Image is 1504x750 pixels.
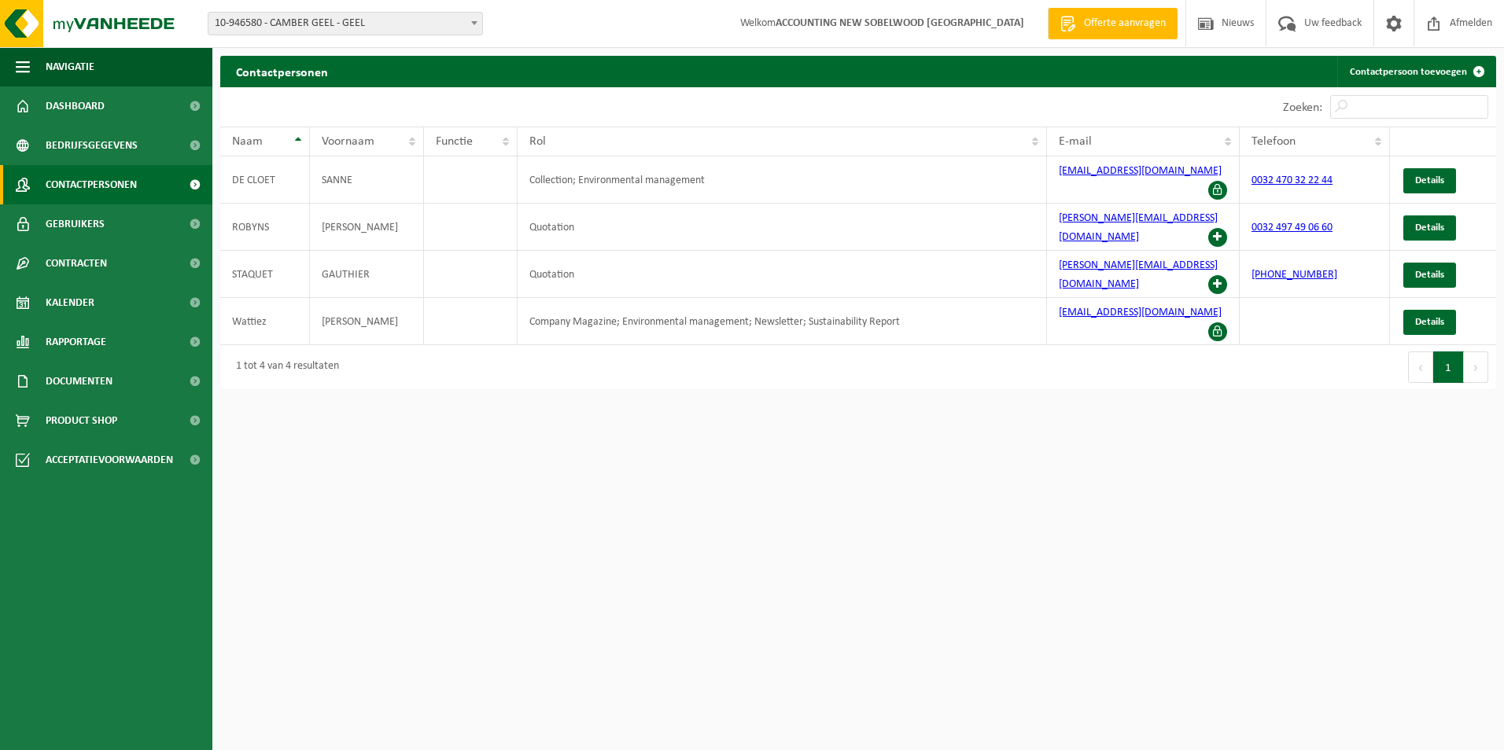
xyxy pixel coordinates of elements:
[46,204,105,244] span: Gebruikers
[518,156,1047,204] td: Collection; Environmental management
[220,156,310,204] td: DE CLOET
[1433,351,1464,383] button: 1
[46,47,94,86] span: Navigatie
[1251,135,1296,148] span: Telefoon
[1251,269,1337,281] a: [PHONE_NUMBER]
[220,204,310,251] td: ROBYNS
[46,401,117,440] span: Product Shop
[1415,222,1444,233] span: Details
[208,13,482,35] span: 10-946580 - CAMBER GEEL - GEEL
[46,244,107,283] span: Contracten
[1415,175,1444,186] span: Details
[46,165,137,204] span: Contactpersonen
[46,86,105,126] span: Dashboard
[1337,56,1495,87] a: Contactpersoon toevoegen
[1080,16,1170,31] span: Offerte aanvragen
[220,251,310,298] td: STAQUET
[1415,317,1444,327] span: Details
[220,56,344,86] h2: Contactpersonen
[322,135,374,148] span: Voornaam
[1251,175,1333,186] a: 0032 470 32 22 44
[232,135,263,148] span: Naam
[1403,215,1456,241] a: Details
[310,156,424,204] td: SANNE
[46,362,112,401] span: Documenten
[46,440,173,480] span: Acceptatievoorwaarden
[1059,259,1218,290] a: [PERSON_NAME][EMAIL_ADDRESS][DOMAIN_NAME]
[1408,351,1433,383] button: Previous
[1403,168,1456,193] a: Details
[46,283,94,322] span: Kalender
[208,12,483,35] span: 10-946580 - CAMBER GEEL - GEEL
[1403,310,1456,335] a: Details
[518,251,1047,298] td: Quotation
[220,298,310,345] td: Wattiez
[518,298,1047,345] td: Company Magazine; Environmental management; Newsletter; Sustainability Report
[1415,270,1444,280] span: Details
[310,251,424,298] td: GAUTHIER
[1403,263,1456,288] a: Details
[310,204,424,251] td: [PERSON_NAME]
[310,298,424,345] td: [PERSON_NAME]
[1059,165,1222,177] a: [EMAIL_ADDRESS][DOMAIN_NAME]
[1048,8,1178,39] a: Offerte aanvragen
[46,322,106,362] span: Rapportage
[518,204,1047,251] td: Quotation
[1059,212,1218,243] a: [PERSON_NAME][EMAIL_ADDRESS][DOMAIN_NAME]
[529,135,546,148] span: Rol
[1283,101,1322,114] label: Zoeken:
[228,353,339,381] div: 1 tot 4 van 4 resultaten
[1059,307,1222,318] a: [EMAIL_ADDRESS][DOMAIN_NAME]
[1464,351,1488,383] button: Next
[1251,222,1333,233] a: 0032 497 49 06 60
[1059,135,1092,148] span: E-mail
[46,126,138,165] span: Bedrijfsgegevens
[776,17,1024,29] strong: ACCOUNTING NEW SOBELWOOD [GEOGRAPHIC_DATA]
[436,135,473,148] span: Functie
